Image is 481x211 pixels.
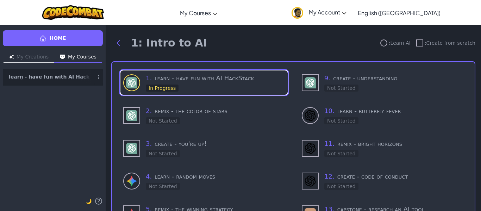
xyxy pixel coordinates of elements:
[146,150,180,157] div: Not Started
[146,74,152,82] span: 1 .
[358,9,441,17] span: English ([GEOGRAPHIC_DATA])
[131,37,207,49] h1: 1: Intro to AI
[146,173,152,180] span: 4 .
[389,39,411,46] span: : Learn AI
[42,5,104,20] img: CodeCombat logo
[299,136,466,160] div: use - DALL-E 3 (Not Started)
[324,74,330,82] span: 9 .
[60,55,65,59] img: Icon
[354,3,444,22] a: English ([GEOGRAPHIC_DATA])
[54,52,102,63] button: My Courses
[146,85,179,92] div: In Progress
[3,69,103,86] a: learn - have fun with AI HackStack
[299,70,466,95] div: use - GPT-4 (Not Started)
[4,52,54,63] button: My Creations
[324,117,358,124] div: Not Started
[126,77,137,88] img: GPT-4
[305,77,316,88] img: GPT-4
[324,173,335,180] span: 12 .
[86,197,92,205] button: 🌙
[126,110,137,121] img: GPT-4
[111,36,125,50] button: Back to modules
[146,172,285,181] h3: learn - random moves
[305,110,316,121] img: DALL-E 3
[120,136,288,160] div: use - GPT-4 (Not Started)
[299,103,466,128] div: learn to use - DALL-E 3 (Not Started)
[309,8,346,16] span: My Account
[146,107,152,114] span: 2 .
[9,74,91,80] span: learn - have fun with AI HackStack
[49,35,66,42] span: Home
[120,103,288,128] div: use - GPT-4 (Not Started)
[180,9,211,17] span: My Courses
[324,85,358,92] div: Not Started
[146,73,285,83] h3: learn - have fun with AI HackStack
[146,139,285,149] h3: create - you're up!
[292,7,303,19] img: avatar
[324,140,335,147] span: 11 .
[86,198,92,204] span: 🌙
[146,140,152,147] span: 3 .
[324,183,358,190] div: Not Started
[176,3,221,22] a: My Courses
[324,106,463,116] h3: learn - butterfly fever
[126,143,137,154] img: GPT-4
[305,143,316,154] img: DALL-E 3
[146,117,180,124] div: Not Started
[3,30,103,46] a: Home
[146,183,180,190] div: Not Started
[324,107,335,114] span: 10 .
[120,70,288,95] div: learn to use - GPT-4 (In Progress)
[120,169,288,193] div: learn to use - Gemini (Not Started)
[146,106,285,116] h3: remix - the color of stars
[126,175,137,187] img: Gemini
[425,39,475,46] span: : Create from scratch
[324,73,463,83] h3: create - understanding
[305,175,316,187] img: DALL-E 3
[288,1,350,24] a: My Account
[324,150,358,157] div: Not Started
[324,139,463,149] h3: remix - bright horizons
[299,169,466,193] div: use - DALL-E 3 (Not Started)
[324,172,463,181] h3: create - code of conduct
[9,55,14,59] img: Icon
